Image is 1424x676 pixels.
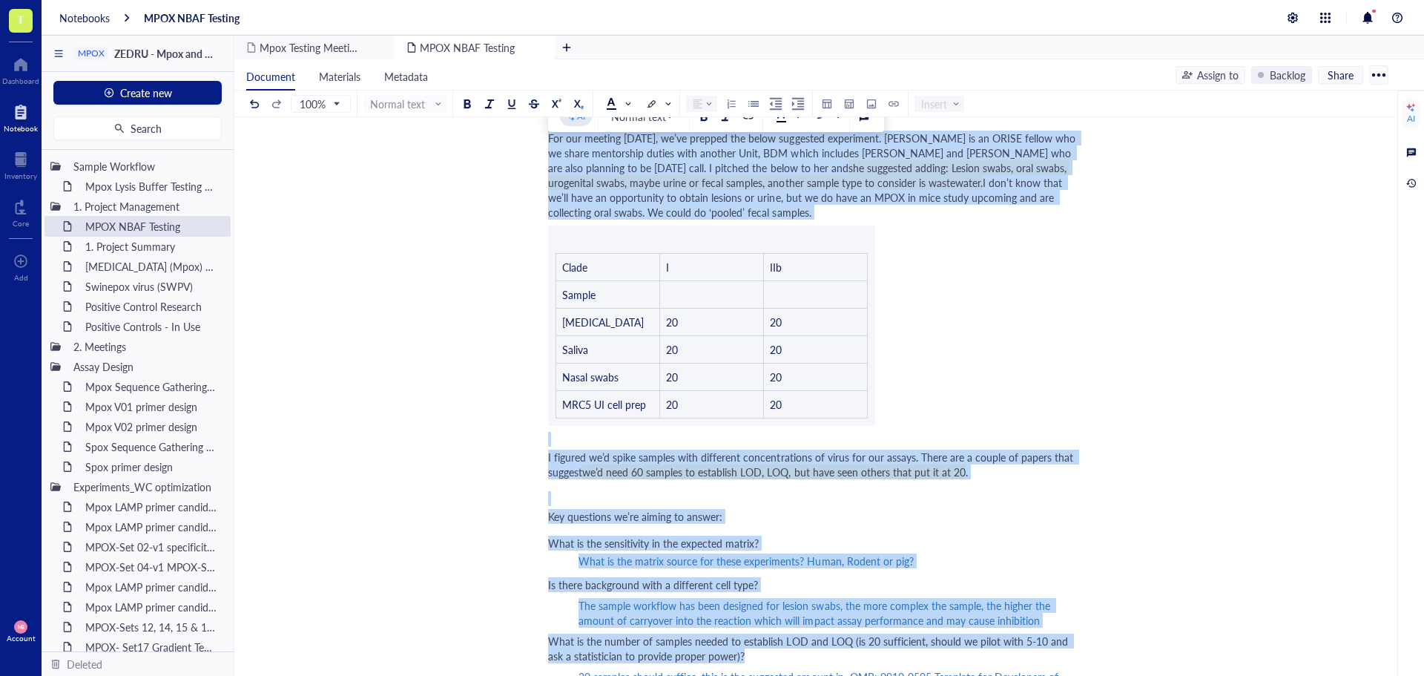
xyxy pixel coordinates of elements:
span: she suggested adding: Lesion swabs, oral swabs, urogenital swabs, maybe urine or fecal samples, a... [548,160,1069,190]
span: 100% [300,97,339,111]
div: Mpox Lysis Buffer Testing plan [79,176,225,197]
div: Mpox V02 primer design [79,416,225,437]
div: Deleted [67,656,102,672]
div: 1. Project Summary [79,236,225,257]
div: Mpox Sequence Gathering & Alignment [79,376,225,397]
a: MPOX NBAF Testing [144,11,240,24]
div: [MEDICAL_DATA] (Mpox) virus (MPXV) [79,256,225,277]
div: Mpox LAMP primer candidate test 2 [DATE] [79,516,225,537]
div: MPOX-Set 04-v1 MPOX-Set 05-v1 specificity test [DATE] [79,557,225,577]
span: . [966,465,968,479]
div: Experiments_WC optimization [67,476,225,497]
span: MB [17,624,24,630]
span: What is the matrix source for these experiments? Human, Rodent or pig? [578,554,914,568]
div: Dashboard [2,76,39,85]
div: Swinepox virus (SWPV) [79,276,225,297]
span: Materials [319,69,360,84]
div: Mpox V01 primer design [79,396,225,417]
a: Dashboard [2,53,39,85]
div: Spox Sequence Gathering & Alignment [79,436,225,457]
a: Notebook [4,100,38,133]
div: Mpox LAMP primer candidate test 3 [DATE] [79,577,225,597]
div: MPOX NBAF Testing [79,216,225,237]
div: 1. Project Management [67,196,225,217]
div: Mpox LAMP primer candidate test 1 [DATE] [79,496,225,517]
span: Normal text [370,97,443,111]
span: Search [131,122,162,134]
span: Document [246,69,295,84]
span: ZEDRU - Mpox and Swinepox [114,46,250,61]
div: MPOX-Set 02-v1 specificity test [DATE] [79,536,225,557]
span: Create new [120,87,172,99]
div: Positive Controls - In Use [79,316,225,337]
span: Is there background with a different cell type? [548,577,758,592]
div: Assign to [1197,67,1239,83]
div: 2. Meetings [67,336,225,357]
div: Positive Control Research [79,296,225,317]
button: Search [53,117,222,140]
div: Assay Design [67,356,225,377]
a: Notebooks [59,11,110,24]
a: Core [13,195,29,228]
div: MPOX-Sets 12, 14, 15 & 17 V01 specificity test [DATE] [79,617,225,637]
a: Inventory [4,148,37,180]
div: Account [7,634,36,643]
button: Create new [53,81,222,105]
span: What is the number of samples needed to establish LOD and LOQ (is 20 sufficient, should we pilot ... [548,634,1071,663]
span: The sample workflow has been designed for lesion swabs, the more complex the sample, the higher t... [578,598,1053,628]
span: I don’t know that we’ll have an opportunity to obtain lesions or urine, but we do have an MPOX in... [548,175,1065,220]
button: Share [1318,66,1363,84]
span: What is the sensitivity in the expected matrix? [548,536,759,551]
span: Insert [921,97,960,111]
div: Core [13,219,29,228]
span: I figured we’d spike samples with different concentrations of virus for our assays. There are a c... [548,450,1076,479]
div: Sample Workflow [67,156,225,177]
span: Metadata [384,69,428,84]
div: MPOX- Set17 Gradient Temp [DATE] [79,637,225,657]
div: Inventory [4,171,37,180]
div: Backlog [1270,67,1305,83]
span: Share [1328,68,1354,82]
div: Spox primer design [79,456,225,477]
span: Key questions we’re aiming to answer: [548,509,722,524]
div: Mpox LAMP primer candidate test 4 [DATE] [79,597,225,617]
span: we’d need 60 samples to establish LOD, LOQ, but have seen others that put it at 20 [582,465,966,479]
div: MPOX [78,48,105,59]
div: Add [14,273,28,282]
div: Notebook [4,124,38,133]
span: For our meeting [DATE], we’ve prepped the below suggested experiment. [PERSON_NAME] is an ORISE f... [548,131,1078,175]
div: AI [1407,113,1415,125]
span: T [17,10,24,28]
